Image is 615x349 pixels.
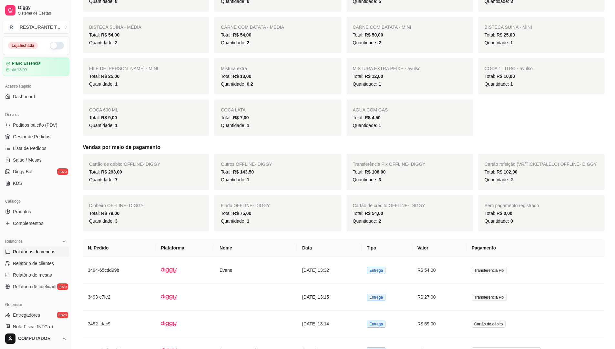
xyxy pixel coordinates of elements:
span: BISTECA SUÍNA - MINI [485,25,532,30]
span: Total: [353,169,386,174]
span: Quantidade: [221,40,249,45]
span: 0.2 [247,81,253,87]
span: Entrega [367,321,385,328]
span: Relatório de clientes [13,260,54,267]
div: Acesso Rápido [3,81,69,91]
span: Total: [221,32,251,37]
button: Alterar Status [50,42,64,49]
span: Quantidade: [353,40,381,45]
span: Quantidade: [485,81,513,87]
span: R$ 13,00 [233,74,251,79]
span: Quantidade: [221,123,249,128]
a: Relatório de mesas [3,270,69,280]
span: CARNE COM BATATA - MINI [353,25,411,30]
span: 2 [379,40,381,45]
span: R [8,24,15,30]
span: Total: [353,115,381,120]
span: Sistema de Gestão [18,11,67,16]
span: Quantidade: [353,123,381,128]
span: 1 [247,218,249,224]
span: R$ 54,00 [101,32,119,37]
span: R$ 4,50 [365,115,381,120]
td: [DATE] 13:15 [297,284,362,311]
span: 1 [247,177,249,182]
span: R$ 50,00 [365,32,383,37]
div: Dia a dia [3,110,69,120]
span: 2 [115,40,118,45]
a: Gestor de Pedidos [3,132,69,142]
a: Relatório de fidelidadenovo [3,281,69,292]
span: Total: [353,32,383,37]
span: Quantidade: [485,177,513,182]
span: R$ 9,00 [101,115,117,120]
span: Nota Fiscal (NFC-e) [13,323,53,330]
article: Plano Essencial [12,61,41,66]
span: Quantidade: [485,218,513,224]
span: R$ 102,00 [497,169,518,174]
button: Pedidos balcão (PDV) [3,120,69,130]
td: 3493-c7fe2 [83,284,156,311]
span: Quantidade: [89,218,118,224]
span: Total: [221,169,254,174]
span: Quantidade: [221,81,253,87]
span: R$ 7,00 [233,115,249,120]
span: Quantidade: [353,218,381,224]
span: 1 [247,123,249,128]
a: Plano Essencialaté 13/09 [3,58,69,76]
span: Entrega [367,294,385,301]
span: Fiado OFFLINE - DIGGY [221,203,270,208]
span: Transferência Pix [472,294,507,301]
span: Cartão de débito OFFLINE - DIGGY [89,162,160,167]
span: KDS [13,180,22,186]
td: 3494-65cdd99b [83,257,156,284]
span: Diggy Bot [13,168,33,175]
span: 1 [379,123,381,128]
span: Quantidade: [89,123,118,128]
span: R$ 12,00 [365,74,383,79]
div: Catálogo [3,196,69,206]
td: Evane [214,257,297,284]
div: RESTAURANTE T ... [20,24,60,30]
img: diggy [161,262,177,278]
button: COMPUTADOR [3,331,69,346]
span: Total: [89,32,119,37]
span: 2 [510,177,513,182]
span: Transferência Pix OFFLINE - DIGGY [353,162,425,167]
img: diggy [161,316,177,332]
span: R$ 25,00 [101,74,119,79]
div: Loja fechada [8,42,38,49]
th: Tipo [362,239,412,257]
span: Relatórios [5,239,23,244]
span: Total: [221,211,251,216]
span: Pedidos balcão (PDV) [13,122,57,128]
span: Quantidade: [89,177,118,182]
span: COCA LATA [221,107,246,112]
a: Lista de Pedidos [3,143,69,153]
span: 1 [510,40,513,45]
td: R$ 59,00 [412,311,466,337]
span: COCA 1 LITRO - avulso [485,66,533,71]
span: Produtos [13,208,31,215]
th: Data [297,239,362,257]
a: Complementos [3,218,69,228]
span: BISTECA SUÍNA - MÉDIA [89,25,141,30]
a: KDS [3,178,69,188]
span: R$ 54,00 [233,32,251,37]
th: N. Pedido [83,239,156,257]
span: COMPUTADOR [18,336,59,342]
h5: Vendas por meio de pagamento [83,143,605,151]
span: Quantidade: [353,177,381,182]
span: 2 [379,218,381,224]
span: Quantidade: [485,40,513,45]
span: R$ 54,00 [365,211,383,216]
span: Quantidade: [89,81,118,87]
td: R$ 54,00 [412,257,466,284]
th: Pagamento [466,239,605,257]
span: 0 [510,218,513,224]
th: Plataforma [156,239,214,257]
a: Diggy Botnovo [3,166,69,177]
span: Total: [485,32,515,37]
span: 7 [115,177,118,182]
span: R$ 25,00 [497,32,515,37]
span: Quantidade: [89,40,118,45]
